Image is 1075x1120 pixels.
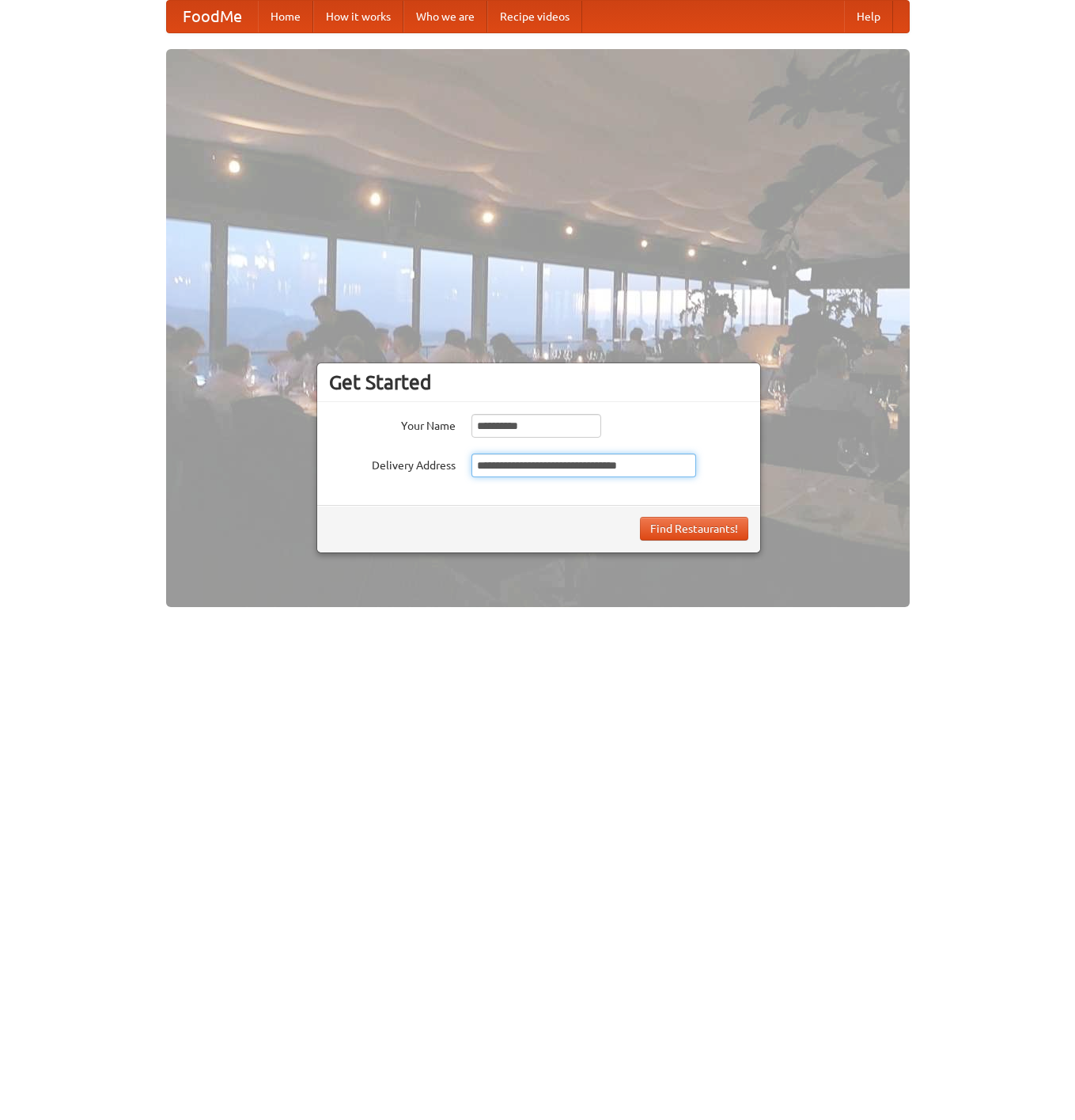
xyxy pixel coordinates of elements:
a: Home [258,1,313,32]
h3: Get Started [329,370,748,394]
a: Who we are [403,1,487,32]
a: FoodMe [167,1,258,32]
a: Help [844,1,893,32]
a: Recipe videos [487,1,582,32]
label: Your Name [329,414,456,434]
label: Delivery Address [329,454,456,473]
a: How it works [313,1,403,32]
button: Find Restaurants! [640,517,748,541]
